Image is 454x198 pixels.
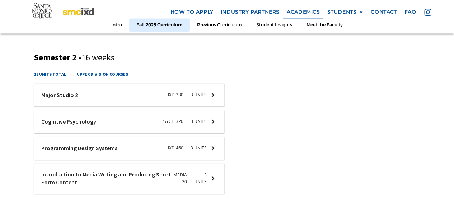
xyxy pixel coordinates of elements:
[190,19,249,32] a: Previous Curriculum
[327,9,364,15] div: STUDENTS
[104,19,129,32] a: Intro
[424,9,431,16] img: icon - instagram
[34,52,420,63] h3: Semester 2 -
[217,6,283,19] a: industry partners
[34,71,66,78] h4: 12 units total
[32,3,94,22] img: Santa Monica College - SMC IxD logo
[77,71,128,78] h4: upper division courses
[129,19,190,32] a: Fall 2025 Curriculum
[283,6,323,19] a: Academics
[299,19,350,32] a: Meet the Faculty
[167,6,217,19] a: how to apply
[249,19,299,32] a: Student Insights
[327,9,356,15] div: STUDENTS
[367,6,401,19] a: contact
[81,52,114,63] span: 16 weeks
[401,6,420,19] a: faq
